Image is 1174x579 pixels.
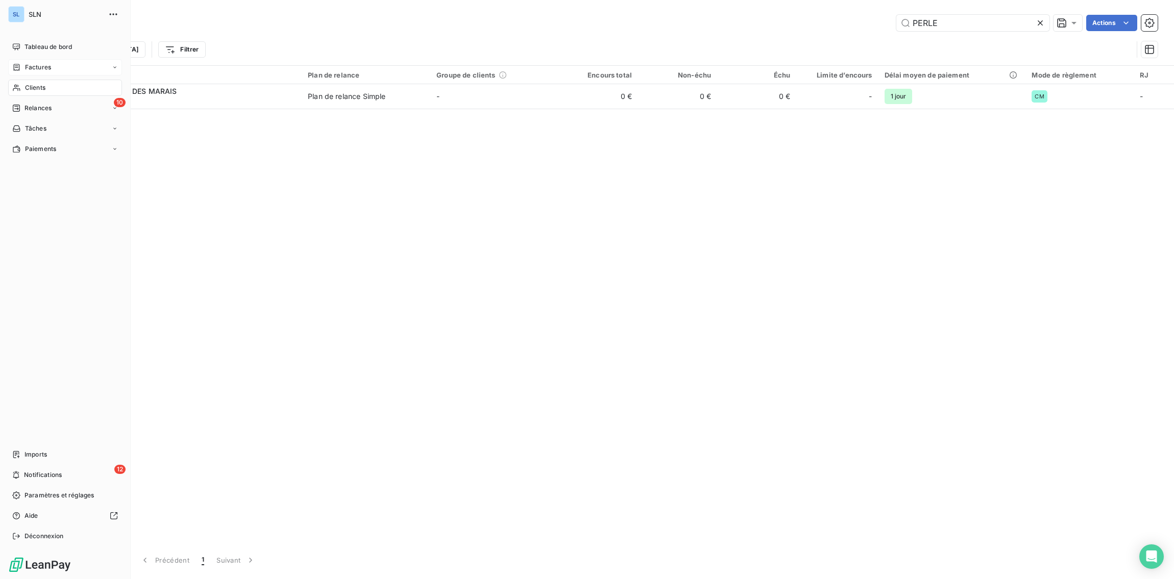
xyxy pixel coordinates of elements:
[195,549,210,571] button: 1
[70,96,296,107] span: 798
[1032,71,1127,79] div: Mode de règlement
[24,470,62,480] span: Notifications
[8,6,25,22] div: SL
[114,98,126,107] span: 10
[559,84,638,109] td: 0 €
[565,71,632,79] div: Encours total
[1035,93,1044,99] span: CM
[896,15,1049,31] input: Rechercher
[25,450,47,459] span: Imports
[308,91,385,102] div: Plan de relance Simple
[436,92,439,100] span: -
[1139,544,1164,569] div: Open Intercom Messenger
[114,465,126,474] span: 12
[1140,92,1143,100] span: -
[29,10,102,18] span: SLN
[25,104,52,113] span: Relances
[308,71,424,79] div: Plan de relance
[25,532,64,541] span: Déconnexion
[25,144,56,154] span: Paiements
[25,491,94,500] span: Paramètres et réglages
[802,71,872,79] div: Limite d’encours
[8,557,71,573] img: Logo LeanPay
[1086,15,1137,31] button: Actions
[638,84,717,109] td: 0 €
[158,41,205,58] button: Filtrer
[25,511,38,520] span: Aide
[644,71,711,79] div: Non-échu
[210,549,262,571] button: Suivant
[25,83,45,92] span: Clients
[25,63,51,72] span: Factures
[885,71,1020,79] div: Délai moyen de paiement
[25,42,72,52] span: Tableau de bord
[723,71,790,79] div: Échu
[25,124,46,133] span: Tâches
[436,71,496,79] span: Groupe de clients
[885,89,913,104] span: 1 jour
[869,91,872,102] span: -
[717,84,796,109] td: 0 €
[202,555,204,565] span: 1
[8,508,122,524] a: Aide
[1140,71,1168,79] div: RJ
[134,549,195,571] button: Précédent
